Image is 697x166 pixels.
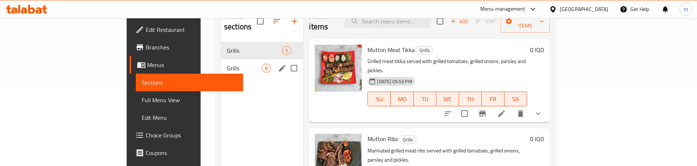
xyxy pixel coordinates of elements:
[130,21,243,38] a: Edit Restaurant
[512,105,529,122] button: delete
[142,78,237,87] span: Sections
[142,113,237,122] span: Edit Menu
[529,105,547,122] button: show more
[142,96,237,104] span: Full Menu View
[399,135,416,144] div: Grills
[471,16,501,27] span: Select section first
[221,59,303,77] div: Grills8edit
[371,94,388,104] span: SU
[400,136,416,144] span: Grills
[462,94,479,104] span: TH
[448,16,471,27] button: Add
[344,15,431,28] input: search
[391,92,413,106] button: MO
[146,131,237,140] span: Choice Groups
[130,38,243,56] a: Branches
[684,5,688,13] span: m
[368,133,398,144] span: Mutton Ribs
[130,144,243,162] a: Coupons
[146,25,237,34] span: Edit Restaurant
[221,39,303,80] nav: Menu sections
[485,94,502,104] span: FR
[504,92,527,106] button: SA
[414,92,436,106] button: TU
[283,47,291,54] span: 5
[262,64,271,73] div: items
[394,94,410,104] span: MO
[448,16,471,27] span: Add item
[560,5,608,13] div: [GEOGRAPHIC_DATA]
[221,42,303,59] div: Grills5
[368,44,415,55] span: Mutton Meat Tikka
[130,56,243,74] a: Menus
[374,78,415,85] span: [DATE] 05:53 PM
[315,45,362,92] img: Mutton Meat Tikka
[450,17,469,26] span: Add
[439,105,457,122] button: sort-choices
[457,106,472,121] span: Select to update
[436,92,459,106] button: WE
[136,109,243,126] a: Edit Menu
[147,60,237,69] span: Menus
[253,14,268,29] span: Select all sections
[480,5,525,14] div: Menu-management
[282,46,291,55] div: items
[136,91,243,109] a: Full Menu View
[439,94,456,104] span: WE
[416,46,433,55] div: Grills
[501,10,550,33] button: Manage items
[474,105,491,122] button: Branch-specific-item
[227,64,262,73] span: Grills
[268,12,286,30] span: Sort sections
[262,65,271,72] span: 8
[368,146,527,165] p: Marinated grilled meat ribs served with grilled tomatoes, grilled onions, parsley and pickles.
[136,74,243,91] a: Sections
[530,134,544,144] h6: 0 IQD
[227,46,282,55] span: Grills
[432,14,448,29] span: Select section
[146,43,237,52] span: Branches
[530,45,544,55] h6: 0 IQD
[368,57,527,75] p: Grilled meat tikka served with grilled tomatoes, grilled onions, parsley and pickles.
[146,148,237,157] span: Coupons
[277,63,288,74] button: edit
[497,109,506,118] a: Edit menu item
[482,92,504,106] button: FR
[417,46,433,55] span: Grills
[309,10,336,32] h2: Menu items
[368,92,391,106] button: SU
[130,126,243,144] a: Choice Groups
[534,109,543,118] svg: Show Choices
[507,12,544,30] span: Manage items
[459,92,482,106] button: TH
[286,12,303,30] button: Add section
[417,94,433,104] span: TU
[507,94,524,104] span: SA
